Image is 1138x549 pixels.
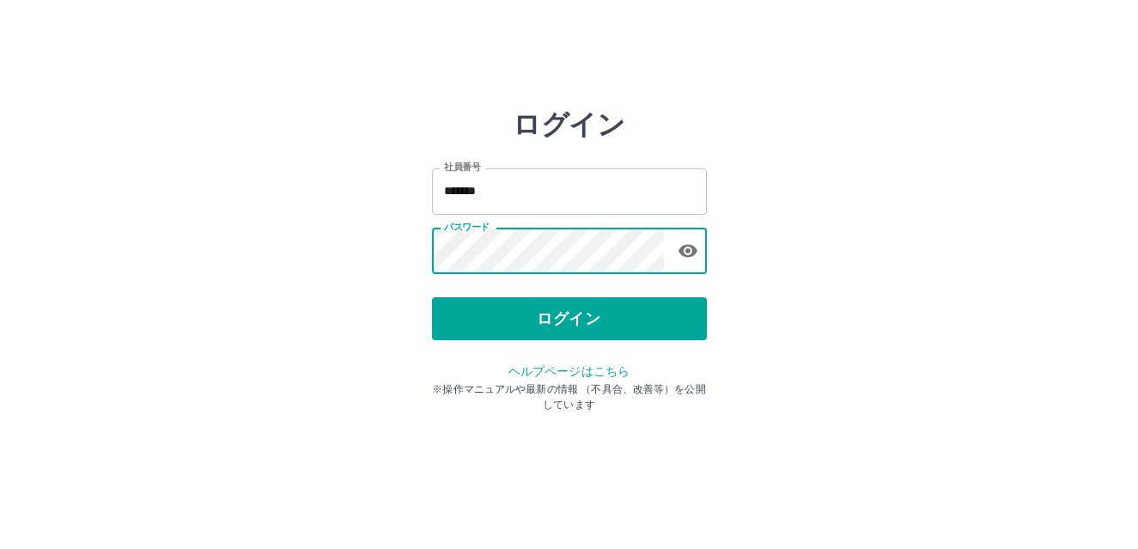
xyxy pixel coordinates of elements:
[513,108,625,141] h2: ログイン
[508,364,630,378] a: ヘルプページはこちら
[444,221,490,234] label: パスワード
[432,297,707,340] button: ログイン
[444,161,480,174] label: 社員番号
[432,381,707,412] p: ※操作マニュアルや最新の情報 （不具合、改善等）を公開しています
